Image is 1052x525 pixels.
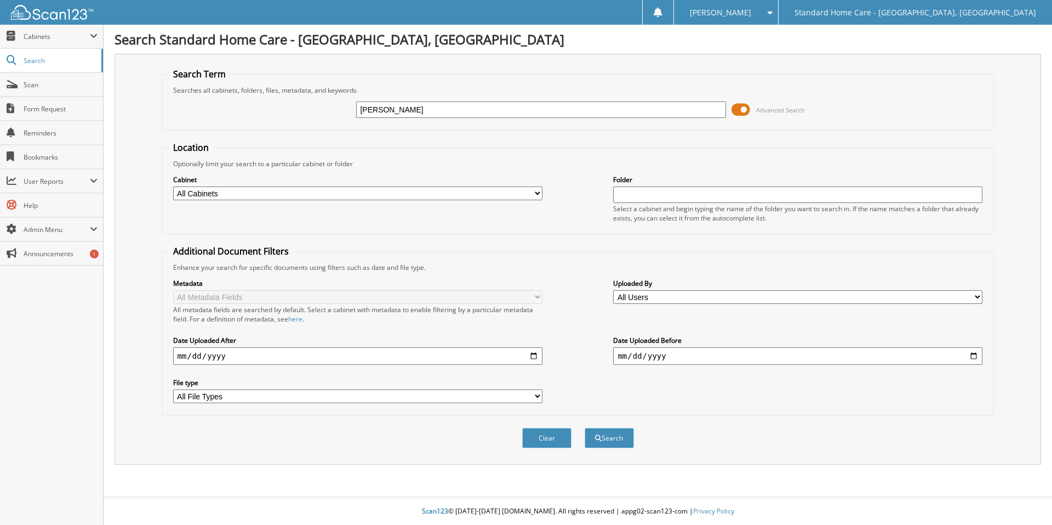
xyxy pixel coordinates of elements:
[168,159,988,168] div: Optionally limit your search to a particular cabinet or folder
[24,201,98,210] span: Help
[613,204,982,223] div: Select a cabinet and begin typing the name of the folder you want to search in. If the name match...
[997,472,1052,525] iframe: Chat Widget
[173,279,542,288] label: Metadata
[173,175,542,184] label: Cabinet
[11,5,93,20] img: scan123-logo-white.svg
[24,225,90,234] span: Admin Menu
[422,506,448,516] span: Scan123
[288,314,302,324] a: here
[24,104,98,114] span: Form Request
[24,177,90,186] span: User Reports
[90,250,99,258] div: 1
[168,142,214,154] legend: Location
[173,336,542,345] label: Date Uploaded After
[24,80,98,89] span: Scan
[24,56,96,65] span: Search
[24,153,98,162] span: Bookmarks
[613,175,982,184] label: Folder
[613,279,982,288] label: Uploaded By
[168,86,988,95] div: Searches all cabinets, folders, files, metadata, and keywords
[168,245,294,257] legend: Additional Document Filters
[693,506,734,516] a: Privacy Policy
[613,347,982,365] input: end
[756,106,805,114] span: Advanced Search
[115,30,1041,48] h1: Search Standard Home Care - [GEOGRAPHIC_DATA], [GEOGRAPHIC_DATA]
[613,336,982,345] label: Date Uploaded Before
[168,68,231,80] legend: Search Term
[173,378,542,387] label: File type
[794,9,1036,16] span: Standard Home Care - [GEOGRAPHIC_DATA], [GEOGRAPHIC_DATA]
[24,128,98,138] span: Reminders
[24,32,90,41] span: Cabinets
[104,498,1052,525] div: © [DATE]-[DATE] [DOMAIN_NAME]. All rights reserved | appg02-scan123-com |
[690,9,751,16] span: [PERSON_NAME]
[522,428,571,448] button: Clear
[585,428,634,448] button: Search
[168,263,988,272] div: Enhance your search for specific documents using filters such as date and file type.
[173,305,542,324] div: All metadata fields are searched by default. Select a cabinet with metadata to enable filtering b...
[173,347,542,365] input: start
[24,249,98,258] span: Announcements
